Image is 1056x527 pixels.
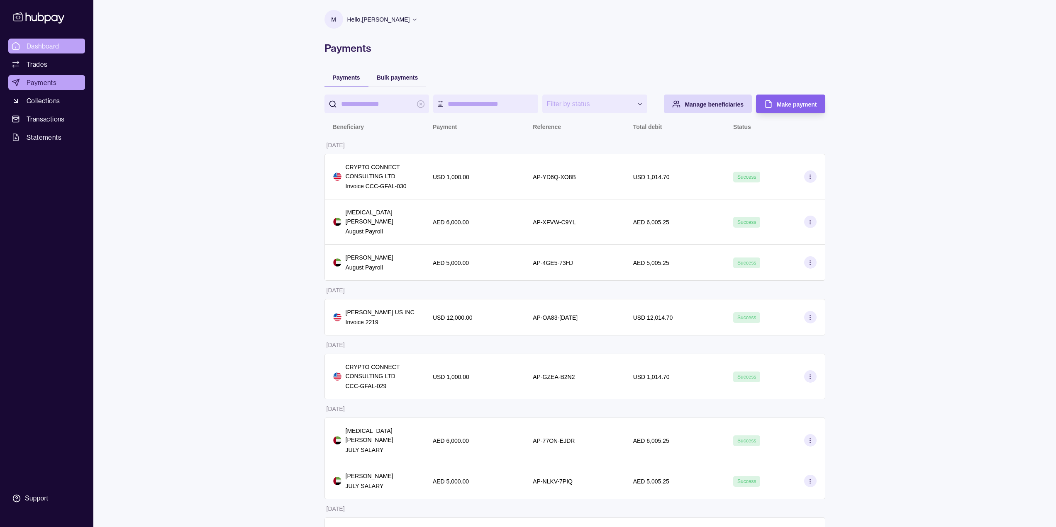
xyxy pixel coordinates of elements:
p: Payment [433,124,457,130]
span: Transactions [27,114,65,124]
p: USD 1,014.70 [633,174,670,180]
p: AED 6,000.00 [433,219,469,226]
p: August Payroll [346,263,393,272]
p: CCC-GFAL-029 [346,381,416,391]
a: Dashboard [8,39,85,53]
p: AED 6,000.00 [433,437,469,444]
span: Success [737,260,756,266]
p: [PERSON_NAME] [346,471,393,481]
p: [DATE] [327,342,345,348]
span: Success [737,478,756,484]
div: Support [25,494,48,503]
p: USD 1,000.00 [433,374,469,380]
input: search [341,95,413,113]
p: USD 12,014.70 [633,314,673,321]
span: Dashboard [27,41,59,51]
span: Make payment [777,101,817,108]
p: AED 6,005.25 [633,219,669,226]
p: AED 6,005.25 [633,437,669,444]
a: Transactions [8,112,85,126]
p: CRYPTO CONNECT CONSULTING LTD [346,362,416,381]
span: Success [737,219,756,225]
a: Trades [8,57,85,72]
h1: Payments [324,41,825,55]
p: Hello, [PERSON_NAME] [347,15,410,24]
p: JULY SALARY [346,481,393,491]
p: AED 5,005.25 [633,478,669,485]
span: Trades [27,59,47,69]
p: USD 1,014.70 [633,374,670,380]
p: CRYPTO CONNECT CONSULTING LTD [346,163,416,181]
p: AED 5,000.00 [433,260,469,266]
p: [DATE] [327,142,345,148]
p: [MEDICAL_DATA][PERSON_NAME] [346,208,416,226]
p: [MEDICAL_DATA][PERSON_NAME] [346,426,416,444]
img: ae [333,477,341,485]
span: Success [737,174,756,180]
span: Success [737,438,756,444]
p: AP-NLKV-7PIQ [533,478,573,485]
a: Collections [8,93,85,108]
p: [DATE] [327,287,345,294]
span: Statements [27,132,61,142]
p: August Payroll [346,227,416,236]
p: USD 12,000.00 [433,314,473,321]
p: Beneficiary [333,124,364,130]
span: Manage beneficiaries [685,101,744,108]
span: Bulk payments [377,74,418,81]
span: Payments [27,78,56,87]
a: Support [8,490,85,507]
img: ae [333,258,341,267]
p: Invoice 2219 [346,318,415,327]
span: Payments [333,74,360,81]
img: us [333,313,341,321]
p: M [331,15,336,24]
p: Status [733,124,751,130]
p: AED 5,000.00 [433,478,469,485]
p: [DATE] [327,505,345,512]
span: Collections [27,96,60,106]
p: AP-77ON-EJDR [533,437,575,444]
p: AP-YD6Q-XO8B [533,174,576,180]
p: Invoice CCC-GFAL-030 [346,182,416,191]
p: AP-OA83-[DATE] [533,314,578,321]
p: Total debit [633,124,662,130]
img: us [333,372,341,381]
p: AP-XFVW-C9YL [533,219,576,226]
p: AP-4GE5-73HJ [533,260,573,266]
p: [PERSON_NAME] [346,253,393,262]
span: Success [737,315,756,321]
a: Statements [8,130,85,145]
p: AED 5,005.25 [633,260,669,266]
img: us [333,172,341,181]
p: Reference [533,124,561,130]
a: Payments [8,75,85,90]
p: AP-GZEA-B2N2 [533,374,575,380]
p: USD 1,000.00 [433,174,469,180]
p: [DATE] [327,406,345,412]
button: Make payment [756,95,825,113]
button: Manage beneficiaries [664,95,752,113]
p: JULY SALARY [346,445,416,454]
span: Success [737,374,756,380]
img: ae [333,436,341,444]
img: ae [333,218,341,226]
p: [PERSON_NAME] US INC [346,308,415,317]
